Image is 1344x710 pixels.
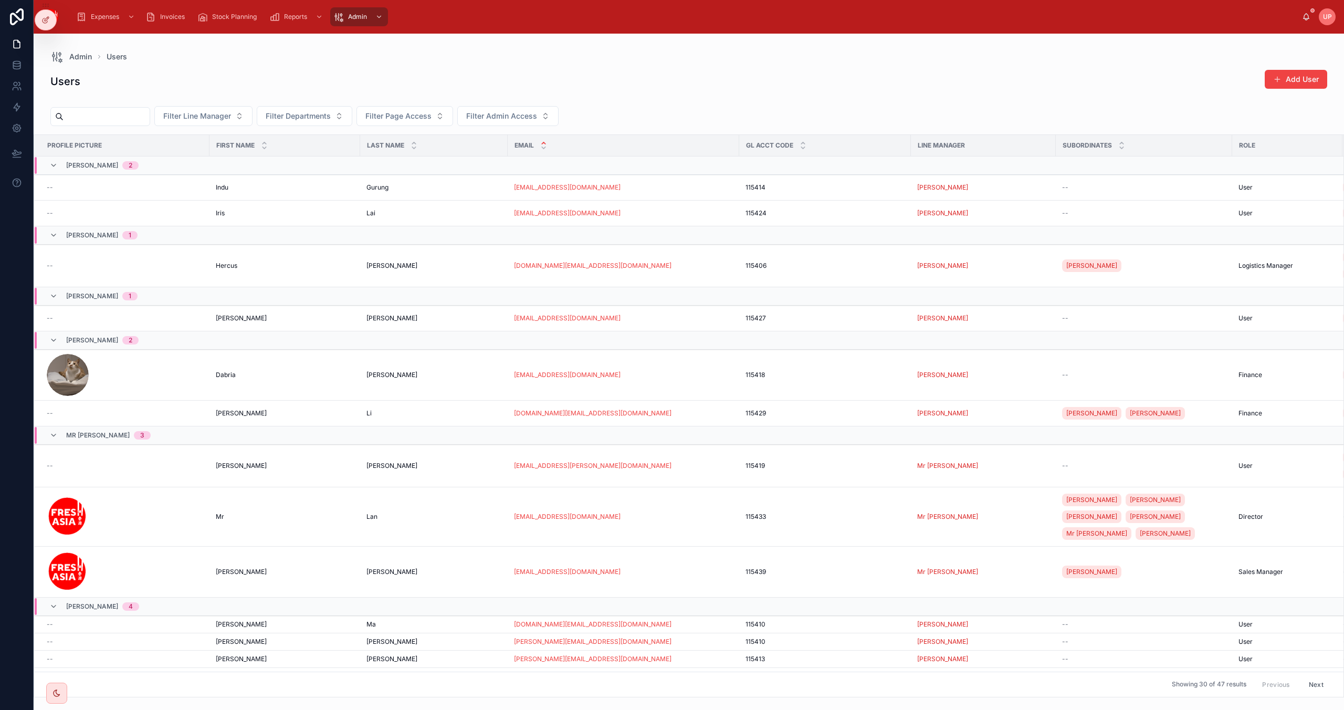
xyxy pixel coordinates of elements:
span: -- [47,183,53,192]
span: [PERSON_NAME] [66,161,118,170]
a: -- [1062,462,1226,470]
span: [PERSON_NAME] [917,183,968,192]
a: Ma [366,620,501,629]
span: Finance [1238,371,1262,379]
a: 115433 [745,513,905,521]
span: [PERSON_NAME] [366,262,417,270]
button: Select Button [257,106,352,126]
a: Mr [PERSON_NAME] [917,568,1049,576]
span: UP [1323,13,1332,21]
span: -- [1062,314,1068,322]
a: User [1238,209,1336,217]
span: [PERSON_NAME] [366,655,417,663]
span: User [1238,620,1253,629]
span: [PERSON_NAME] [66,231,118,239]
span: 115427 [745,314,766,322]
a: [EMAIL_ADDRESS][DOMAIN_NAME] [514,513,621,521]
div: 1 [129,231,131,239]
span: [PERSON_NAME] [216,655,267,663]
a: [PERSON_NAME] [917,620,968,629]
a: [PERSON_NAME] [917,409,1049,417]
a: [EMAIL_ADDRESS][DOMAIN_NAME] [514,209,733,217]
span: [PERSON_NAME] [917,262,968,270]
a: [EMAIL_ADDRESS][DOMAIN_NAME] [514,183,733,192]
a: Gurung [366,183,501,192]
a: -- [1062,183,1226,192]
span: User [1238,462,1253,470]
div: scrollable content [68,5,1302,28]
a: [EMAIL_ADDRESS][DOMAIN_NAME] [514,209,621,217]
span: -- [1062,183,1068,192]
span: [PERSON_NAME] [1066,409,1117,417]
a: Users [107,51,127,62]
span: [PERSON_NAME] [917,314,968,322]
span: -- [47,262,53,270]
span: [PERSON_NAME] [216,620,267,629]
a: [EMAIL_ADDRESS][PERSON_NAME][DOMAIN_NAME] [514,462,671,470]
a: [PERSON_NAME] [216,655,354,663]
a: Li [366,409,501,417]
a: [PERSON_NAME] [366,262,501,270]
a: 115406 [745,262,905,270]
a: Director [1238,513,1336,521]
span: 115413 [745,655,765,663]
button: Select Button [457,106,559,126]
a: [PERSON_NAME] [1062,259,1121,272]
a: [PERSON_NAME] [1062,407,1121,420]
div: 2 [129,336,132,344]
a: [PERSON_NAME][EMAIL_ADDRESS][DOMAIN_NAME] [514,655,671,663]
a: 115419 [745,462,905,470]
a: User [1238,183,1336,192]
span: Mr [216,513,224,521]
a: Mr [PERSON_NAME] [917,462,978,470]
a: Admin [330,7,388,26]
a: -- [47,638,203,646]
a: [PERSON_NAME] [366,638,501,646]
a: Admin [50,50,92,63]
span: User [1238,638,1253,646]
a: Dabria [216,371,354,379]
a: [PERSON_NAME] [366,568,501,576]
span: -- [1062,371,1068,379]
a: [EMAIL_ADDRESS][DOMAIN_NAME] [514,371,733,379]
span: 115439 [745,568,766,576]
a: [EMAIL_ADDRESS][DOMAIN_NAME] [514,513,733,521]
a: 115429 [745,409,905,417]
a: [PERSON_NAME] [917,371,968,379]
span: Iris [216,209,225,217]
a: [PERSON_NAME] [366,314,501,322]
span: User [1238,209,1253,217]
span: -- [1062,655,1068,663]
a: [PERSON_NAME] [917,638,968,646]
a: -- [47,209,203,217]
span: [PERSON_NAME] [366,568,417,576]
a: 115413 [745,655,905,663]
span: Role [1239,141,1255,150]
a: [DOMAIN_NAME][EMAIL_ADDRESS][DOMAIN_NAME] [514,409,671,417]
a: [PERSON_NAME] [1062,563,1226,580]
span: [PERSON_NAME] [216,568,267,576]
a: [PERSON_NAME] [366,371,501,379]
a: Finance [1238,409,1336,417]
span: 115419 [745,462,765,470]
a: Iris [216,209,354,217]
span: [PERSON_NAME] [366,638,417,646]
a: [PERSON_NAME] [917,209,1049,217]
span: Ma [366,620,376,629]
span: [PERSON_NAME] [1066,513,1117,521]
span: [PERSON_NAME] [366,314,417,322]
a: User [1238,462,1336,470]
a: -- [47,655,203,663]
span: Admin [348,13,367,21]
button: Add User [1265,70,1327,89]
a: [PERSON_NAME] [917,262,1049,270]
span: -- [47,620,53,629]
span: Lan [366,513,377,521]
a: [PERSON_NAME] [216,462,354,470]
a: -- [47,314,203,322]
span: [PERSON_NAME] [216,314,267,322]
span: Li [366,409,372,417]
a: 115418 [745,371,905,379]
a: [PERSON_NAME] [1136,527,1195,540]
a: [PERSON_NAME] [216,314,354,322]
